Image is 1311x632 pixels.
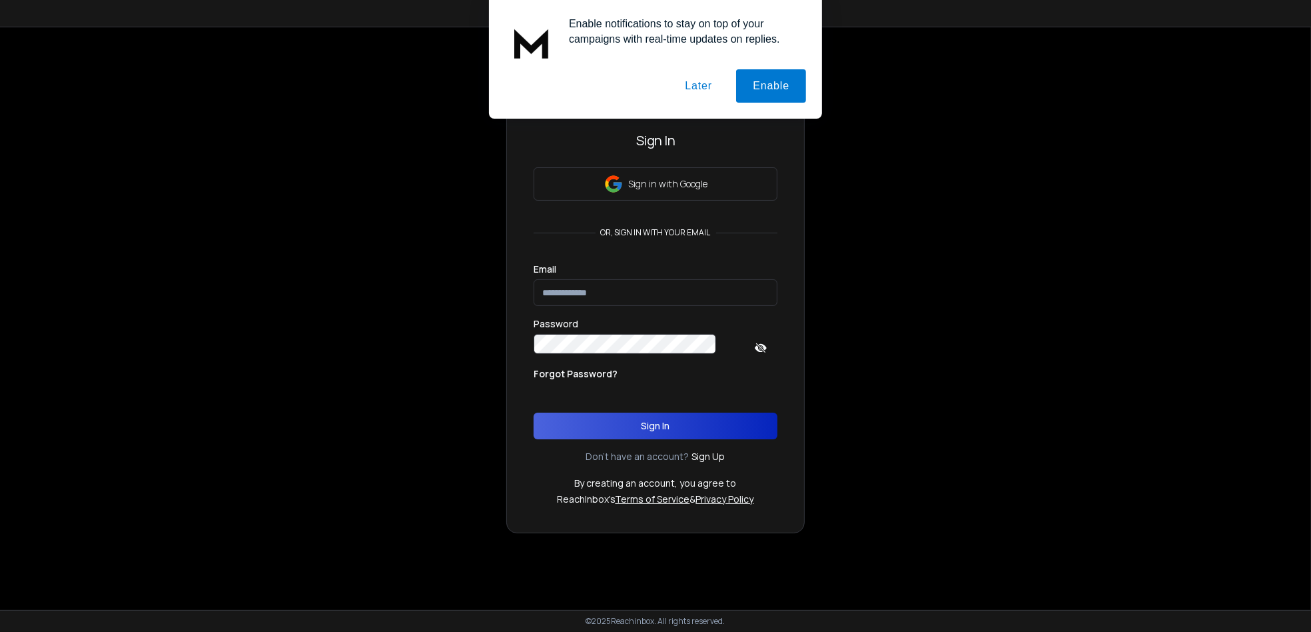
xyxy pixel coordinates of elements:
[575,477,737,490] p: By creating an account, you agree to
[534,319,578,329] label: Password
[505,16,558,69] img: notification icon
[558,493,754,506] p: ReachInbox's &
[596,227,716,238] p: or, sign in with your email
[696,493,754,505] a: Privacy Policy
[586,450,689,463] p: Don't have an account?
[736,69,806,103] button: Enable
[558,16,806,47] div: Enable notifications to stay on top of your campaigns with real-time updates on replies.
[668,69,728,103] button: Later
[692,450,725,463] a: Sign Up
[629,177,708,191] p: Sign in with Google
[534,413,777,439] button: Sign In
[586,616,725,627] p: © 2025 Reachinbox. All rights reserved.
[534,367,618,381] p: Forgot Password?
[534,167,777,201] button: Sign in with Google
[616,493,690,505] a: Terms of Service
[534,131,777,150] h3: Sign In
[534,265,556,274] label: Email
